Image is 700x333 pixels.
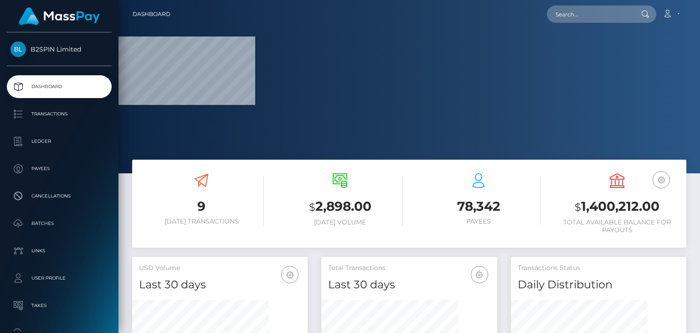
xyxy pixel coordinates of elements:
[10,80,108,94] p: Dashboard
[10,244,108,258] p: Links
[518,277,679,293] h4: Daily Distribution
[518,264,679,273] h5: Transactions Status
[10,217,108,230] p: Batches
[139,264,301,273] h5: USD Volume
[328,264,490,273] h5: Total Transactions
[10,299,108,312] p: Taxes
[10,189,108,203] p: Cancellations
[575,201,581,213] small: $
[555,219,679,234] h6: Total Available Balance for Payouts
[133,5,170,24] a: Dashboard
[7,185,112,208] a: Cancellations
[547,5,633,23] input: Search...
[10,42,26,57] img: B2SPIN Limited
[7,212,112,235] a: Batches
[416,218,541,225] h6: Payees
[10,162,108,176] p: Payees
[7,45,112,53] span: B2SPIN Limited
[278,198,402,216] h3: 2,898.00
[139,198,264,215] h3: 9
[10,271,108,285] p: User Profile
[7,103,112,125] a: Transactions
[7,294,112,317] a: Taxes
[10,135,108,148] p: Ledger
[10,107,108,121] p: Transactions
[309,201,315,213] small: $
[19,7,100,25] img: MassPay Logo
[7,157,112,180] a: Payees
[555,198,679,216] h3: 1,400,212.00
[7,75,112,98] a: Dashboard
[328,277,490,293] h4: Last 30 days
[139,277,301,293] h4: Last 30 days
[7,267,112,290] a: User Profile
[278,219,402,226] h6: [DATE] Volume
[416,198,541,215] h3: 78,342
[139,218,264,225] h6: [DATE] Transactions
[7,130,112,153] a: Ledger
[7,239,112,262] a: Links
